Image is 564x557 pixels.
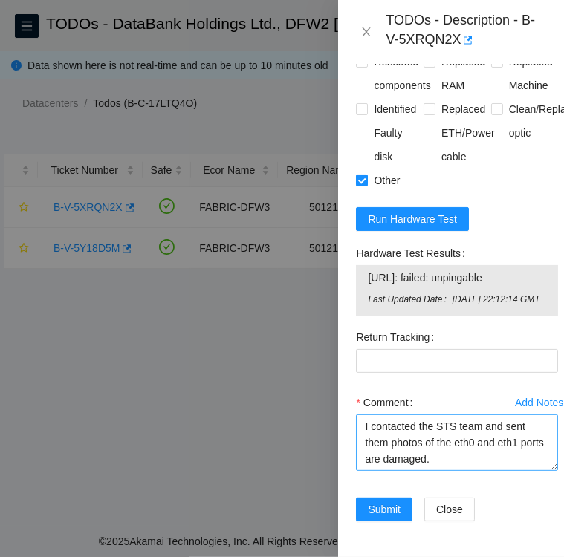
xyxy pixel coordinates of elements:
[368,169,406,192] span: Other
[514,391,564,414] button: Add Notes
[356,414,558,471] textarea: Comment
[453,293,547,307] span: [DATE] 22:12:14 GMT
[503,50,559,97] span: Replaced Machine
[368,501,401,518] span: Submit
[368,293,452,307] span: Last Updated Date
[368,211,457,227] span: Run Hardware Test
[356,498,412,521] button: Submit
[356,25,377,39] button: Close
[356,325,440,349] label: Return Tracking
[368,50,436,97] span: Reseated components
[435,50,491,97] span: Replaced RAM
[360,26,372,38] span: close
[356,207,469,231] button: Run Hardware Test
[368,270,546,286] span: [URL]: failed: unpingable
[356,349,558,373] input: Return Tracking
[356,241,470,265] label: Hardware Test Results
[436,501,463,518] span: Close
[424,498,475,521] button: Close
[356,391,418,414] label: Comment
[435,97,501,169] span: Replaced ETH/Power cable
[515,397,563,408] div: Add Notes
[368,97,424,169] span: Identified Faulty disk
[386,12,546,52] div: TODOs - Description - B-V-5XRQN2X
